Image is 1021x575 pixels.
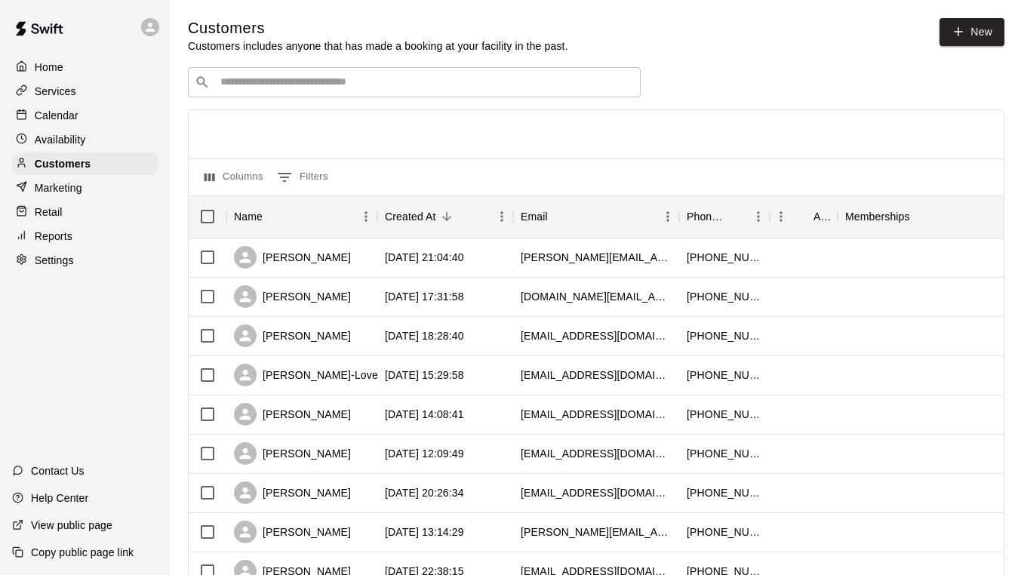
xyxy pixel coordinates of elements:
[234,442,351,465] div: [PERSON_NAME]
[770,205,792,228] button: Menu
[35,132,86,147] p: Availability
[35,108,78,123] p: Calendar
[12,177,158,199] a: Marketing
[385,446,464,461] div: 2025-10-07 12:09:49
[687,446,762,461] div: +18706799459
[687,485,762,500] div: +19183981375
[12,249,158,272] a: Settings
[521,524,672,540] div: erin.powell958@gmail.com
[12,152,158,175] a: Customers
[355,205,377,228] button: Menu
[657,205,679,228] button: Menu
[35,156,91,171] p: Customers
[31,518,112,533] p: View public page
[35,229,72,244] p: Reports
[385,407,464,422] div: 2025-10-08 14:08:41
[687,195,726,238] div: Phone Number
[726,206,747,227] button: Sort
[910,206,931,227] button: Sort
[792,206,813,227] button: Sort
[385,250,464,265] div: 2025-10-13 21:04:40
[521,289,672,304] div: sharon4349.sd@gmail.com
[234,195,263,238] div: Name
[521,485,672,500] div: sooner824@aol.com
[747,205,770,228] button: Menu
[234,403,351,426] div: [PERSON_NAME]
[770,195,838,238] div: Age
[35,60,63,75] p: Home
[521,195,548,238] div: Email
[12,201,158,223] a: Retail
[385,289,464,304] div: 2025-10-11 17:31:58
[687,407,762,422] div: +13183761601
[687,367,762,383] div: +14796334286
[687,289,762,304] div: +14798994720
[31,545,134,560] p: Copy public page link
[548,206,569,227] button: Sort
[385,195,436,238] div: Created At
[234,285,351,308] div: [PERSON_NAME]
[521,446,672,461] div: sarajayshipman@gmail.com
[436,206,457,227] button: Sort
[12,80,158,103] a: Services
[12,104,158,127] a: Calendar
[521,407,672,422] div: charlesmfitz@gmail.com
[687,250,762,265] div: +16233325371
[521,367,672,383] div: johnstons9@sbcglobal.net
[12,56,158,78] a: Home
[234,521,351,543] div: [PERSON_NAME]
[385,485,464,500] div: 2025-10-05 20:26:34
[188,38,568,54] p: Customers includes anyone that has made a booking at your facility in the past.
[521,250,672,265] div: teresa.572@hotmail.com
[12,225,158,248] a: Reports
[12,128,158,151] a: Availability
[234,324,351,347] div: [PERSON_NAME]
[31,463,85,478] p: Contact Us
[940,18,1004,46] a: New
[31,490,88,506] p: Help Center
[35,204,63,220] p: Retail
[188,67,641,97] div: Search customers by name or email
[377,195,513,238] div: Created At
[385,524,464,540] div: 2025-10-04 13:14:29
[201,165,267,189] button: Select columns
[491,205,513,228] button: Menu
[234,481,351,504] div: [PERSON_NAME]
[385,328,464,343] div: 2025-10-09 18:28:40
[234,246,351,269] div: [PERSON_NAME]
[263,206,284,227] button: Sort
[234,364,378,386] div: [PERSON_NAME]-Love
[679,195,770,238] div: Phone Number
[35,180,82,195] p: Marketing
[226,195,377,238] div: Name
[687,524,762,540] div: +14792574935
[845,195,910,238] div: Memberships
[521,328,672,343] div: andywheeler7676@gmail.com
[813,195,830,238] div: Age
[513,195,679,238] div: Email
[188,18,568,38] h5: Customers
[385,367,464,383] div: 2025-10-09 15:29:58
[35,253,74,268] p: Settings
[35,84,76,99] p: Services
[687,328,762,343] div: +15013149688
[273,165,332,189] button: Show filters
